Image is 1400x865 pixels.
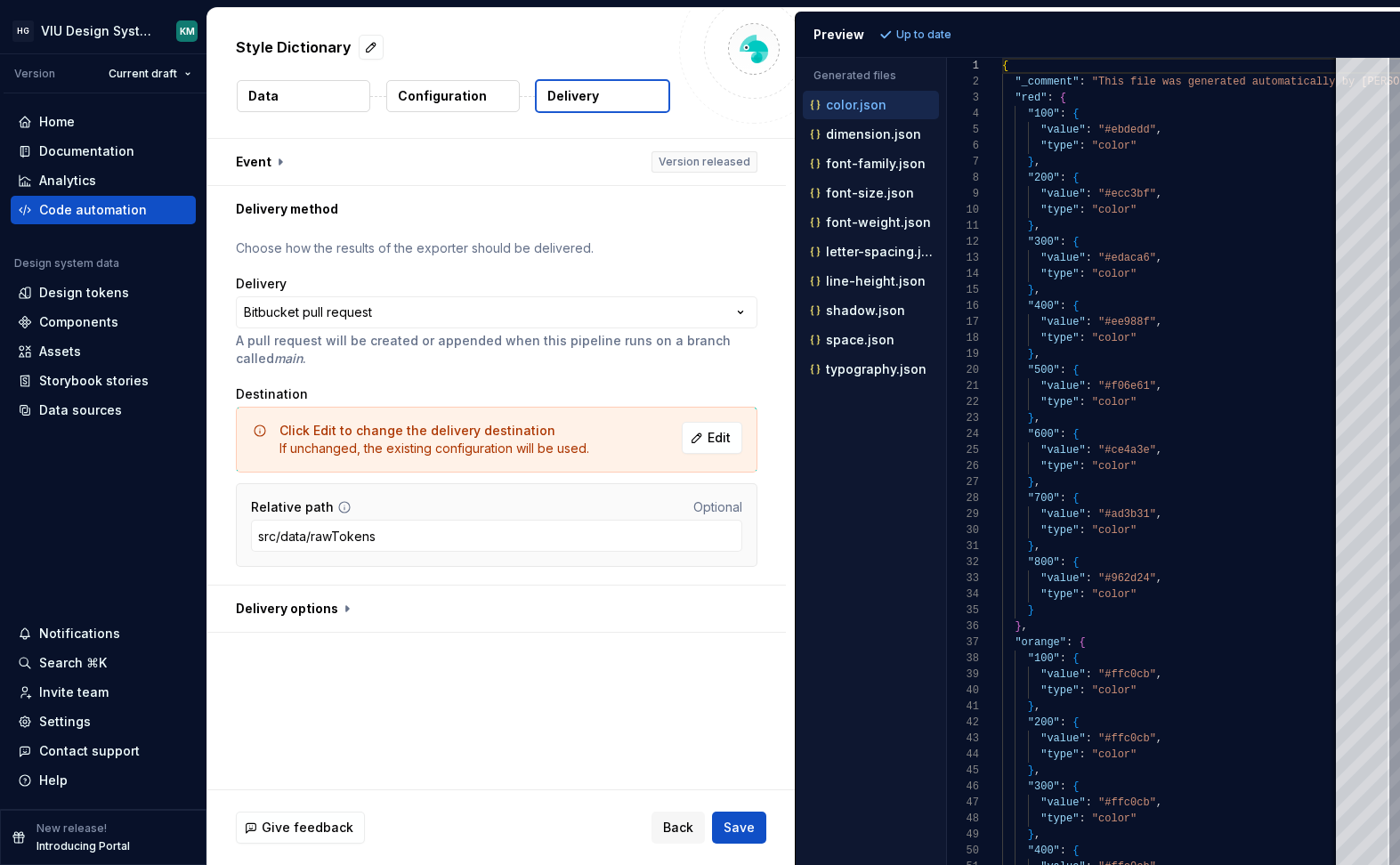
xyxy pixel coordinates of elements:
div: 1 [947,58,979,74]
span: } [1028,412,1034,424]
div: 24 [947,426,979,442]
span: , [1156,508,1162,521]
span: , [1034,476,1040,489]
span: "color" [1092,268,1137,280]
span: "#ffc0cb" [1098,732,1156,745]
div: 22 [947,394,979,410]
span: : [1079,396,1085,408]
span: "value" [1040,252,1085,264]
span: "100" [1028,652,1060,665]
span: Edit [708,429,731,447]
span: } [1015,620,1021,633]
div: Settings [39,713,91,731]
div: 37 [947,635,979,651]
div: VIU Design System [41,22,155,40]
div: 38 [947,651,979,667]
span: : [1079,140,1085,152]
div: Documentation [39,142,134,160]
label: Destination [236,385,308,403]
span: Current draft [109,67,177,81]
span: Click Edit to change the delivery destination [279,423,555,438]
p: Style Dictionary [236,36,352,58]
span: { [1072,108,1079,120]
button: font-size.json [803,183,939,203]
span: , [1034,284,1040,296]
span: } [1028,540,1034,553]
span: "value" [1040,316,1085,328]
div: 23 [947,410,979,426]
span: "#ecc3bf" [1098,188,1156,200]
span: "value" [1040,668,1085,681]
span: Give feedback [262,819,353,837]
p: Introducing Portal [36,839,130,853]
p: Configuration [398,87,487,105]
a: Design tokens [11,279,196,307]
span: "200" [1028,716,1060,729]
p: typography.json [826,362,927,376]
div: 12 [947,234,979,250]
div: KM [180,24,195,38]
p: shadow.json [826,303,905,318]
div: 6 [947,138,979,154]
span: , [1034,829,1040,841]
span: "value" [1040,380,1085,392]
span: "500" [1028,364,1060,376]
span: "value" [1040,124,1085,136]
a: Components [11,308,196,336]
div: 32 [947,554,979,570]
div: Home [39,113,75,131]
div: Data sources [39,401,122,419]
div: 8 [947,170,979,186]
span: { [1079,636,1085,649]
span: : [1060,428,1066,441]
span: "color" [1092,204,1137,216]
span: , [1156,124,1162,136]
div: 21 [947,378,979,394]
span: "value" [1040,732,1085,745]
label: Delivery [236,275,287,293]
button: Current draft [101,61,199,86]
span: { [1072,556,1079,569]
span: : [1085,508,1091,521]
div: 34 [947,586,979,602]
button: space.json [803,330,939,350]
div: 3 [947,90,979,106]
div: 20 [947,362,979,378]
div: 36 [947,618,979,635]
div: 49 [947,827,979,843]
span: { [1072,845,1079,857]
span: } [1028,764,1034,777]
div: 15 [947,282,979,298]
span: : [1079,748,1085,761]
div: 7 [947,154,979,170]
button: Save [712,812,766,844]
span: , [1021,620,1027,633]
span: : [1060,716,1066,729]
span: , [1156,188,1162,200]
div: 35 [947,602,979,618]
span: : [1079,204,1085,216]
a: Assets [11,337,196,366]
span: : [1085,444,1091,457]
div: 4 [947,106,979,122]
a: Settings [11,707,196,736]
div: 41 [947,699,979,715]
span: "type" [1040,748,1079,761]
div: 29 [947,506,979,522]
span: "value" [1040,796,1085,809]
div: Components [39,313,118,331]
div: Contact support [39,742,140,760]
p: font-family.json [826,157,926,171]
div: 19 [947,346,979,362]
span: , [1034,412,1040,424]
span: "#962d24" [1098,572,1156,585]
span: "#ee988f" [1098,316,1156,328]
span: "value" [1040,572,1085,585]
span: , [1156,668,1162,681]
button: Give feedback [236,812,365,844]
span: : [1085,668,1091,681]
button: Delivery [535,79,670,113]
span: { [1072,428,1079,441]
span: : [1085,316,1091,328]
span: : [1060,780,1066,793]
